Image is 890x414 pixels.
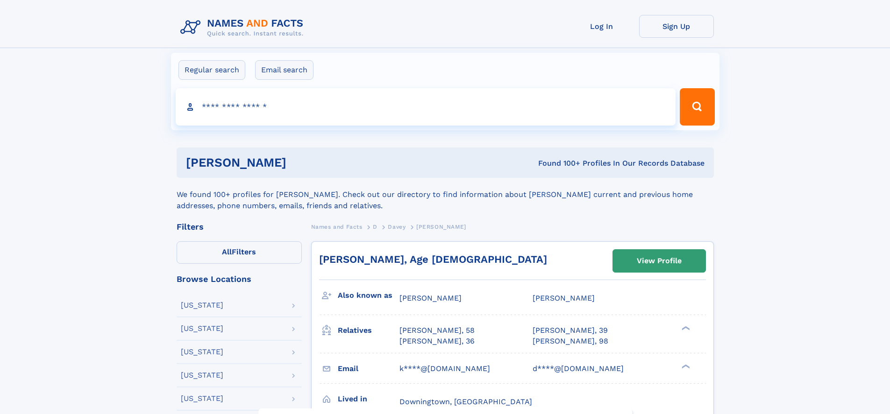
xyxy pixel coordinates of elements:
[181,395,223,402] div: [US_STATE]
[373,224,377,230] span: D
[255,60,313,80] label: Email search
[338,361,399,377] h3: Email
[533,294,595,302] span: [PERSON_NAME]
[680,88,714,126] button: Search Button
[311,221,363,232] a: Names and Facts
[388,224,406,230] span: Davey
[416,224,466,230] span: [PERSON_NAME]
[639,15,714,38] a: Sign Up
[399,397,532,406] span: Downingtown, [GEOGRAPHIC_DATA]
[533,336,608,346] a: [PERSON_NAME], 98
[177,223,302,231] div: Filters
[373,221,377,232] a: D
[176,88,676,126] input: search input
[181,302,223,309] div: [US_STATE]
[181,325,223,332] div: [US_STATE]
[186,157,413,168] h1: [PERSON_NAME]
[399,336,475,346] a: [PERSON_NAME], 36
[177,241,302,264] label: Filters
[564,15,639,38] a: Log In
[399,294,462,302] span: [PERSON_NAME]
[181,348,223,356] div: [US_STATE]
[533,325,608,336] a: [PERSON_NAME], 39
[412,158,705,168] div: Found 100+ Profiles In Our Records Database
[613,250,705,272] a: View Profile
[222,247,232,256] span: All
[637,250,682,272] div: View Profile
[178,60,245,80] label: Regular search
[319,253,547,265] a: [PERSON_NAME], Age [DEMOGRAPHIC_DATA]
[338,323,399,338] h3: Relatives
[177,275,302,283] div: Browse Locations
[338,288,399,303] h3: Also known as
[679,325,691,331] div: ❯
[338,391,399,407] h3: Lived in
[679,363,691,369] div: ❯
[177,178,714,211] div: We found 100+ profiles for [PERSON_NAME]. Check out our directory to find information about [PERS...
[388,221,406,232] a: Davey
[399,325,475,336] a: [PERSON_NAME], 58
[177,15,311,40] img: Logo Names and Facts
[181,372,223,379] div: [US_STATE]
